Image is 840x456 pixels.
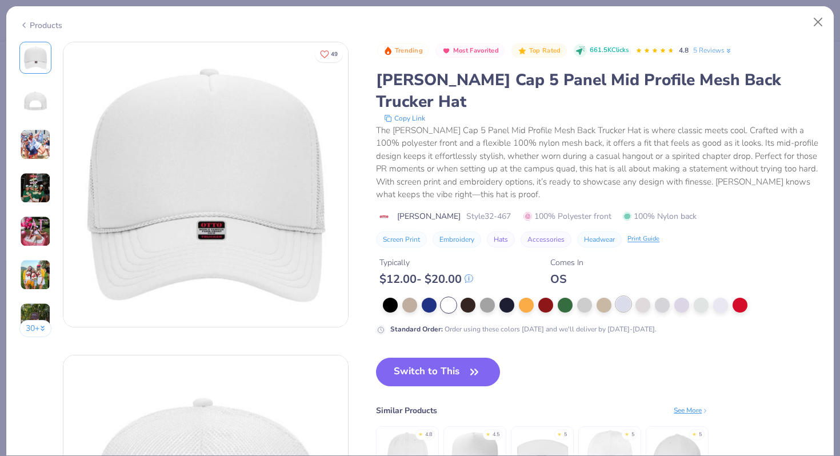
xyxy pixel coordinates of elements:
img: User generated content [20,173,51,203]
img: Back [22,87,49,115]
div: 5 [564,431,567,439]
div: [PERSON_NAME] Cap 5 Panel Mid Profile Mesh Back Trucker Hat [376,69,821,113]
button: 30+ [19,320,52,337]
div: 5 [631,431,634,439]
div: The [PERSON_NAME] Cap 5 Panel Mid Profile Mesh Back Trucker Hat is where classic meets cool. Craf... [376,124,821,201]
div: Comes In [550,257,583,269]
button: Hats [487,231,515,247]
span: 100% Nylon back [623,210,697,222]
div: ★ [486,431,490,435]
button: Badge Button [435,43,505,58]
span: 49 [331,51,338,57]
div: 4.8 Stars [635,42,674,60]
img: User generated content [20,259,51,290]
div: 4.8 [425,431,432,439]
span: 661.5K Clicks [590,46,629,55]
div: Products [19,19,62,31]
button: Screen Print [376,231,427,247]
div: ★ [418,431,423,435]
button: Like [315,46,343,62]
span: Trending [395,47,423,54]
div: $ 12.00 - $ 20.00 [379,272,473,286]
a: 5 Reviews [693,45,733,55]
span: 100% Polyester front [523,210,611,222]
strong: Standard Order : [390,325,443,334]
span: Style 32-467 [466,210,511,222]
img: brand logo [376,212,391,221]
button: Embroidery [433,231,481,247]
img: Front [63,42,348,327]
div: Typically [379,257,473,269]
div: Print Guide [627,234,659,244]
button: Close [807,11,829,33]
img: Top Rated sort [518,46,527,55]
img: Front [22,44,49,71]
div: OS [550,272,583,286]
button: Badge Button [511,43,566,58]
button: Switch to This [376,358,500,386]
img: Most Favorited sort [442,46,451,55]
div: 4.5 [493,431,499,439]
button: Headwear [577,231,622,247]
div: ★ [557,431,562,435]
div: ★ [692,431,697,435]
span: 4.8 [679,46,689,55]
span: [PERSON_NAME] [397,210,461,222]
img: User generated content [20,129,51,160]
div: Similar Products [376,405,437,417]
img: Trending sort [383,46,393,55]
button: Badge Button [377,43,429,58]
div: Order using these colors [DATE] and we'll deliver by [DATE]-[DATE]. [390,324,657,334]
span: Most Favorited [453,47,499,54]
button: Accessories [521,231,571,247]
div: ★ [625,431,629,435]
div: See More [674,405,709,415]
img: User generated content [20,303,51,334]
button: copy to clipboard [381,113,429,124]
div: 5 [699,431,702,439]
span: Top Rated [529,47,561,54]
img: User generated content [20,216,51,247]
